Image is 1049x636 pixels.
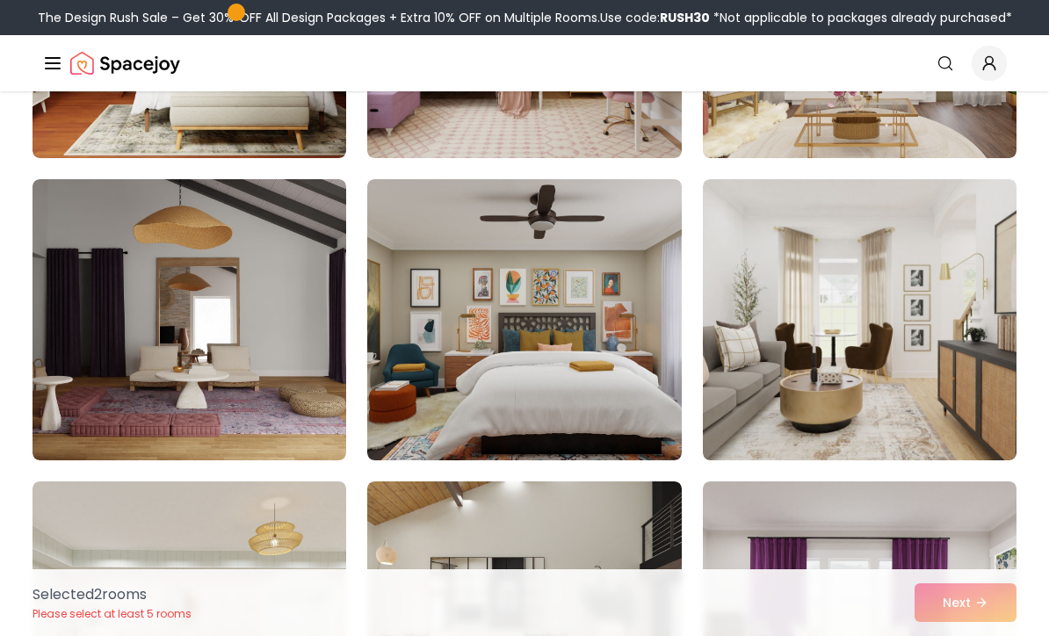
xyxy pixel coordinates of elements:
span: Use code: [600,9,710,26]
img: Spacejoy Logo [70,46,180,81]
div: The Design Rush Sale – Get 30% OFF All Design Packages + Extra 10% OFF on Multiple Rooms. [38,9,1012,26]
img: Room room-32 [367,179,681,460]
img: Room room-33 [703,179,1016,460]
span: *Not applicable to packages already purchased* [710,9,1012,26]
p: Please select at least 5 rooms [33,607,192,621]
b: RUSH30 [660,9,710,26]
a: Spacejoy [70,46,180,81]
nav: Global [42,35,1007,91]
img: Room room-31 [33,179,346,460]
p: Selected 2 room s [33,584,192,605]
